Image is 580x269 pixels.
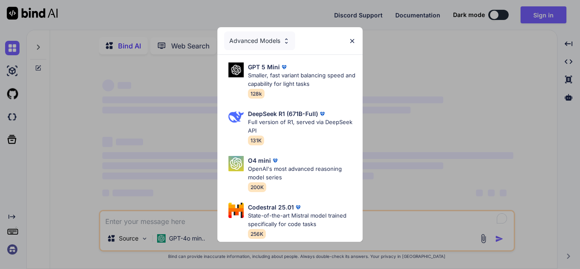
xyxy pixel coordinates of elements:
span: 131K [248,136,264,145]
p: OpenAI's most advanced reasoning model series [248,165,356,181]
p: DeepSeek R1 (671B-Full) [248,109,318,118]
span: 128k [248,89,265,99]
img: premium [294,203,302,212]
div: Advanced Models [224,31,295,50]
p: GPT 5 Mini [248,62,280,71]
img: Pick Models [228,203,244,218]
p: State-of-the-art Mistral model trained specifically for code tasks [248,212,356,228]
span: 256K [248,229,266,239]
img: Pick Models [228,109,244,125]
img: premium [271,156,279,165]
p: Smaller, fast variant balancing speed and capability for light tasks [248,71,356,88]
p: Full version of R1, served via DeepSeek API [248,118,356,135]
span: 200K [248,182,266,192]
img: close [349,37,356,45]
img: Pick Models [228,62,244,77]
img: Pick Models [283,37,290,45]
p: O4 mini [248,156,271,165]
p: Codestral 25.01 [248,203,294,212]
img: premium [318,110,327,118]
img: Pick Models [228,156,244,171]
img: premium [280,63,288,71]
